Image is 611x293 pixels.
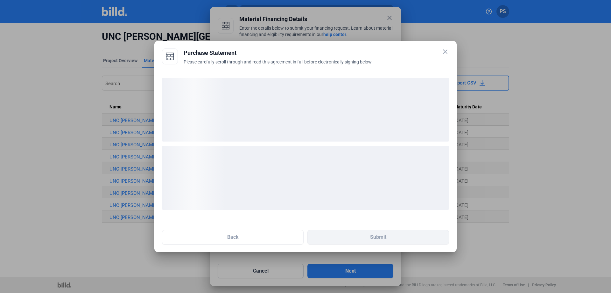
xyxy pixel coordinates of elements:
button: Submit [307,230,449,245]
div: loading [162,146,449,210]
mat-icon: close [441,48,449,55]
div: loading [162,78,449,142]
button: Back [162,230,304,245]
div: Please carefully scroll through and read this agreement in full before electronically signing below. [184,59,449,73]
div: Purchase Statement [184,48,449,57]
